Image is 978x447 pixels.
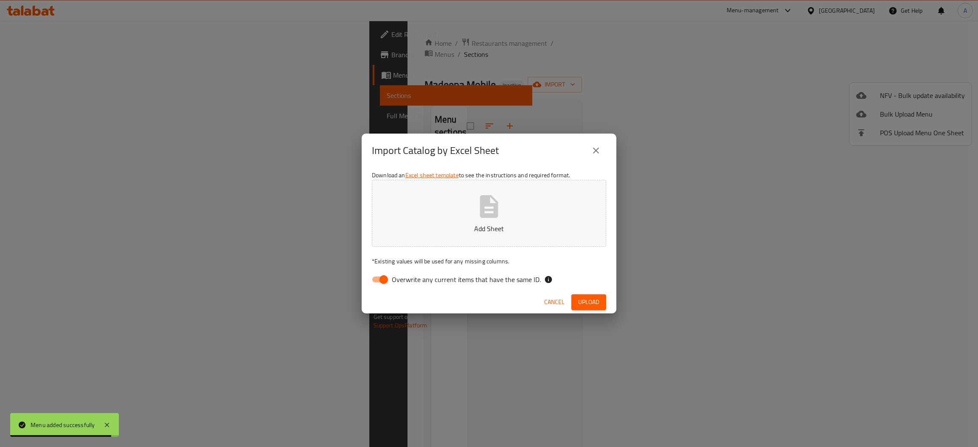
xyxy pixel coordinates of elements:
p: Existing values will be used for any missing columns. [372,257,606,265]
span: Overwrite any current items that have the same ID. [392,274,541,285]
div: Menu added successfully [31,420,95,430]
span: Upload [578,297,599,307]
button: Upload [571,294,606,310]
span: Cancel [544,297,565,307]
h2: Import Catalog by Excel Sheet [372,144,499,157]
button: Add Sheet [372,180,606,247]
button: close [586,140,606,161]
div: Download an to see the instructions and required format. [362,168,616,291]
svg: If the overwrite option isn't selected, then the items that match an existing ID will be ignored ... [544,275,553,284]
p: Add Sheet [385,223,593,234]
button: Cancel [541,294,568,310]
a: Excel sheet template [405,170,459,181]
